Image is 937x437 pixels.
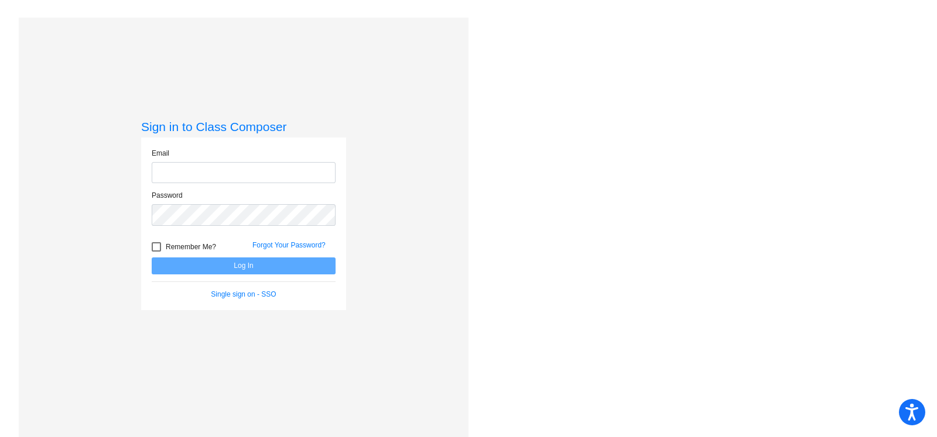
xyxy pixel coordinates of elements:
[152,257,336,274] button: Log In
[166,240,216,254] span: Remember Me?
[152,190,183,201] label: Password
[211,290,276,298] a: Single sign on - SSO
[252,241,326,249] a: Forgot Your Password?
[141,119,346,134] h3: Sign in to Class Composer
[152,148,169,159] label: Email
